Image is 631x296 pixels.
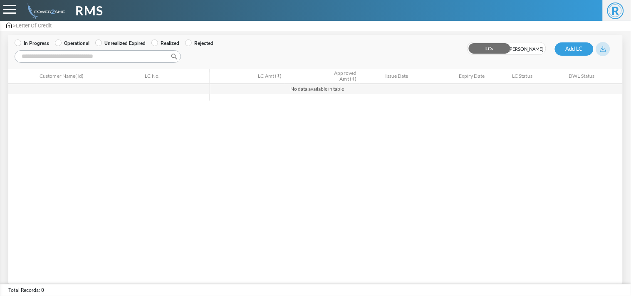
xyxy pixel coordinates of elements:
[151,39,179,47] label: Realized
[185,39,213,47] label: Rejected
[76,1,104,20] span: RMS
[8,286,44,294] span: Total Records: 0
[37,69,142,84] th: Customer Name(Id): activate to sort column ascending
[15,39,49,47] label: In Progress
[285,69,360,84] th: Approved Amt (₹): activate to sort column ascending
[468,42,507,55] span: LCs
[607,2,624,19] span: R
[600,46,606,52] img: download_blue.svg
[8,84,623,94] td: No data available in table
[142,69,210,84] th: LC No.: activate to sort column ascending
[55,39,89,47] label: Operational
[360,69,435,84] th: Issue Date: activate to sort column ascending
[566,69,623,84] th: DWL Status: activate to sort column ascending
[95,39,146,47] label: Unrealized Expired
[210,69,285,84] th: LC Amt (₹): activate to sort column ascending
[8,69,37,84] th: &nbsp;: activate to sort column descending
[6,22,12,28] img: admin
[555,42,594,56] button: Add LC
[15,50,181,63] input: Search:
[16,22,52,29] span: Letter Of Credit
[509,69,566,84] th: LC Status: activate to sort column ascending
[434,69,509,84] th: Expiry Date: activate to sort column ascending
[24,2,65,19] img: admin
[507,42,546,55] span: [PERSON_NAME]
